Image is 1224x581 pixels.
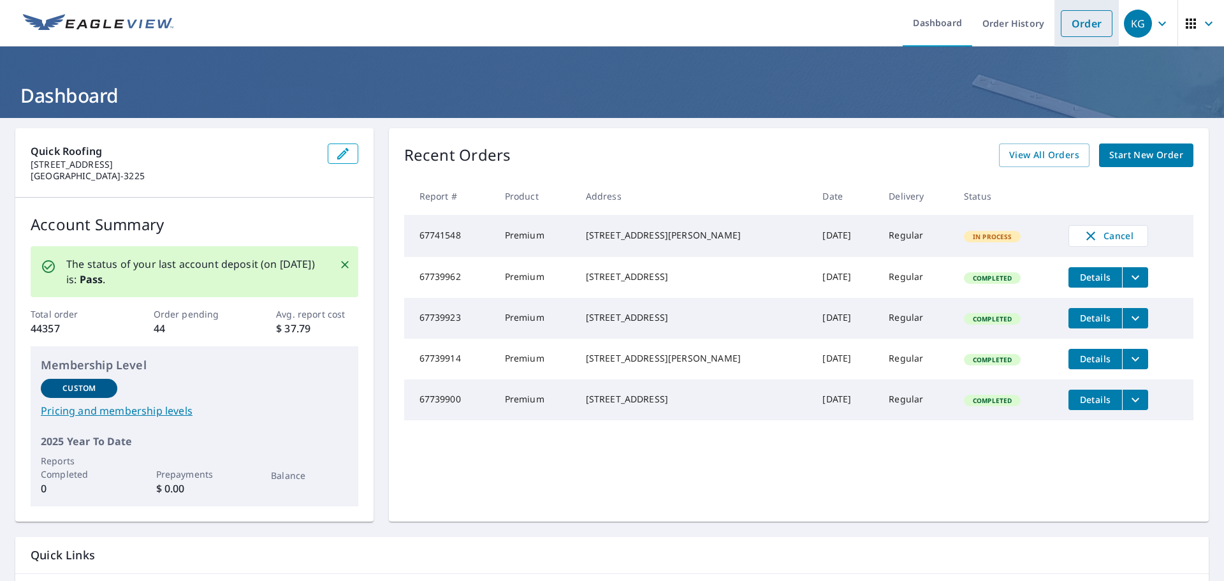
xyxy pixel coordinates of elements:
img: EV Logo [23,14,173,33]
th: Status [954,177,1058,215]
button: filesDropdownBtn-67739923 [1122,308,1148,328]
button: detailsBtn-67739914 [1068,349,1122,369]
td: Regular [878,257,954,298]
td: 67739914 [404,339,495,379]
p: $ 0.00 [156,481,233,496]
th: Product [495,177,576,215]
p: Quick Links [31,547,1193,563]
div: [STREET_ADDRESS] [586,393,803,406]
button: filesDropdownBtn-67739900 [1122,390,1148,410]
p: [STREET_ADDRESS] [31,159,317,170]
td: [DATE] [812,298,878,339]
span: Cancel [1082,228,1135,244]
p: Total order [31,307,112,321]
a: View All Orders [999,143,1089,167]
th: Delivery [878,177,954,215]
span: Completed [965,355,1019,364]
div: [STREET_ADDRESS] [586,270,803,283]
span: In Process [965,232,1020,241]
b: Pass [80,272,103,286]
div: [STREET_ADDRESS][PERSON_NAME] [586,352,803,365]
button: filesDropdownBtn-67739914 [1122,349,1148,369]
a: Order [1061,10,1112,37]
button: filesDropdownBtn-67739962 [1122,267,1148,288]
td: 67739923 [404,298,495,339]
td: 67739900 [404,379,495,420]
button: Close [337,256,353,273]
td: Premium [495,379,576,420]
p: Order pending [154,307,235,321]
div: KG [1124,10,1152,38]
p: [GEOGRAPHIC_DATA]-3225 [31,170,317,182]
span: Details [1076,393,1114,406]
td: [DATE] [812,215,878,257]
span: Start New Order [1109,147,1183,163]
p: The status of your last account deposit (on [DATE]) is: . [66,256,324,287]
td: Regular [878,298,954,339]
span: Completed [965,396,1019,405]
td: Regular [878,215,954,257]
span: Completed [965,314,1019,323]
td: Premium [495,298,576,339]
a: Pricing and membership levels [41,403,348,418]
p: Reports Completed [41,454,117,481]
p: Recent Orders [404,143,511,167]
td: 67739962 [404,257,495,298]
p: 44 [154,321,235,336]
p: 44357 [31,321,112,336]
p: 0 [41,481,117,496]
p: 2025 Year To Date [41,434,348,449]
p: Quick Roofing [31,143,317,159]
span: Completed [965,274,1019,283]
td: [DATE] [812,379,878,420]
div: [STREET_ADDRESS][PERSON_NAME] [586,229,803,242]
span: Details [1076,353,1114,365]
p: Custom [62,383,96,394]
td: Regular [878,379,954,420]
td: Regular [878,339,954,379]
p: Membership Level [41,357,348,374]
td: Premium [495,215,576,257]
p: $ 37.79 [276,321,358,336]
td: Premium [495,257,576,298]
button: detailsBtn-67739962 [1068,267,1122,288]
span: Details [1076,312,1114,324]
p: Account Summary [31,213,358,236]
button: detailsBtn-67739923 [1068,308,1122,328]
th: Report # [404,177,495,215]
span: Details [1076,271,1114,283]
td: [DATE] [812,257,878,298]
p: Prepayments [156,467,233,481]
th: Address [576,177,813,215]
button: Cancel [1068,225,1148,247]
td: [DATE] [812,339,878,379]
span: View All Orders [1009,147,1079,163]
button: detailsBtn-67739900 [1068,390,1122,410]
td: Premium [495,339,576,379]
p: Avg. report cost [276,307,358,321]
td: 67741548 [404,215,495,257]
h1: Dashboard [15,82,1209,108]
a: Start New Order [1099,143,1193,167]
p: Balance [271,469,347,482]
th: Date [812,177,878,215]
div: [STREET_ADDRESS] [586,311,803,324]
